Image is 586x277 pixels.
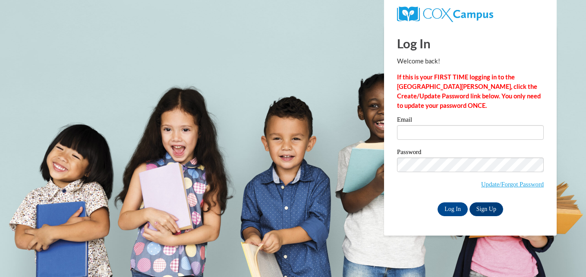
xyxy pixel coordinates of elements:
[469,202,503,216] a: Sign Up
[397,116,544,125] label: Email
[397,35,544,52] h1: Log In
[481,181,544,188] a: Update/Forgot Password
[397,73,541,109] strong: If this is your FIRST TIME logging in to the [GEOGRAPHIC_DATA][PERSON_NAME], click the Create/Upd...
[438,202,468,216] input: Log In
[397,57,544,66] p: Welcome back!
[397,10,493,17] a: COX Campus
[397,6,493,22] img: COX Campus
[397,149,544,157] label: Password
